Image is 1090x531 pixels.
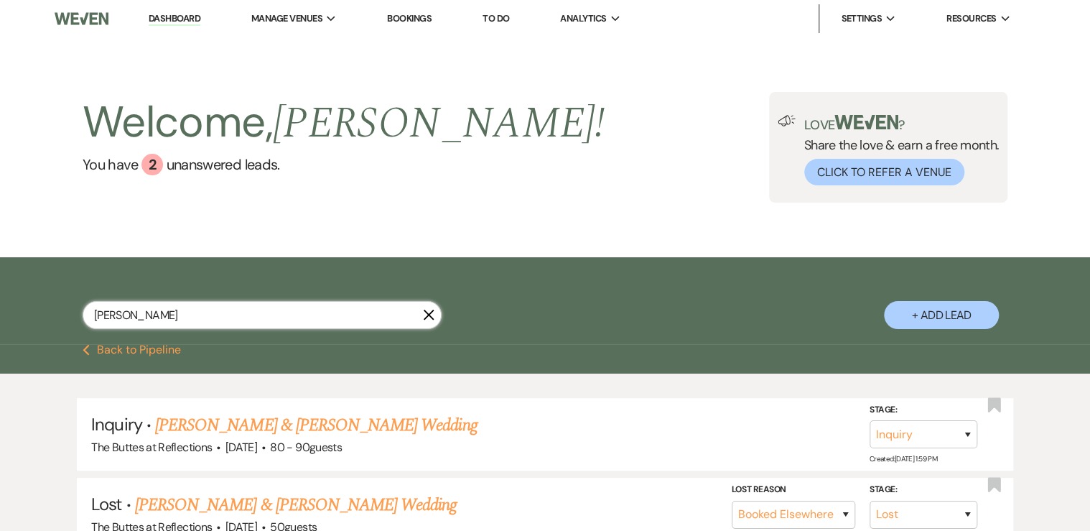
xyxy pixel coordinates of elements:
label: Stage: [870,482,977,498]
h2: Welcome, [83,92,605,154]
a: Dashboard [149,12,200,26]
img: loud-speaker-illustration.svg [778,115,796,126]
img: Weven Logo [55,4,108,34]
div: Share the love & earn a free month. [796,115,1000,185]
span: Analytics [560,11,606,26]
span: [DATE] [225,440,257,455]
p: Love ? [804,115,1000,131]
span: Created: [DATE] 1:59 PM [870,454,937,463]
label: Stage: [870,402,977,418]
span: Settings [841,11,882,26]
img: weven-logo-green.svg [834,115,898,129]
span: Lost [91,493,121,515]
button: + Add Lead [884,301,999,329]
span: Inquiry [91,413,141,435]
button: Click to Refer a Venue [804,159,964,185]
span: The Buttes at Reflections [91,440,212,455]
span: [PERSON_NAME] ! [273,91,605,157]
span: 80 - 90 guests [270,440,342,455]
span: Manage Venues [251,11,322,26]
label: Lost Reason [732,482,855,498]
a: [PERSON_NAME] & [PERSON_NAME] Wedding [155,412,477,438]
button: Back to Pipeline [83,344,181,356]
a: [PERSON_NAME] & [PERSON_NAME] Wedding [135,492,457,518]
input: Search by name, event date, email address or phone number [83,301,442,329]
a: Bookings [387,12,432,24]
a: You have 2 unanswered leads. [83,154,605,175]
a: To Do [483,12,509,24]
div: 2 [141,154,163,175]
span: Resources [946,11,996,26]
